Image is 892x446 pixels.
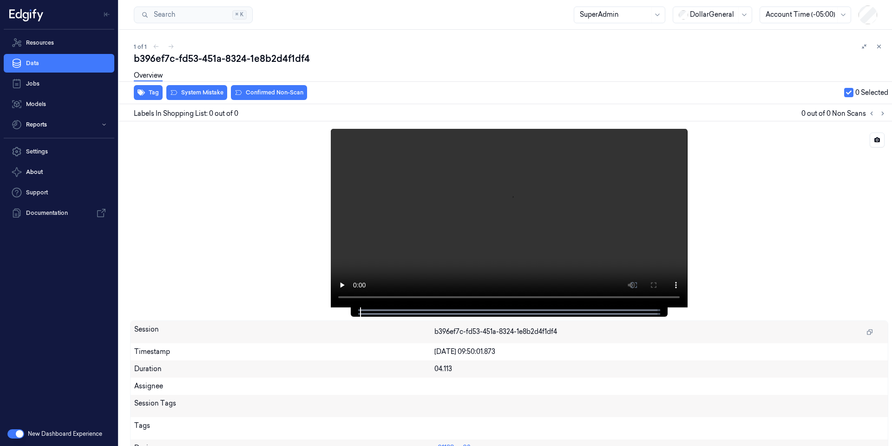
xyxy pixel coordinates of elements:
a: Support [4,183,114,202]
div: b396ef7c-fd53-451a-8324-1e8b2d4f1df4 [134,52,885,65]
span: Labels In Shopping List: 0 out of 0 [134,109,238,119]
div: [DATE] 09:50:01.873 [434,347,884,357]
span: 0 Selected [855,88,888,98]
a: Data [4,54,114,73]
a: Documentation [4,204,114,222]
a: Jobs [4,74,114,93]
div: Tags [134,421,434,436]
button: About [4,163,114,181]
div: Duration [134,364,434,374]
a: Overview [134,71,163,81]
div: Assignee [134,381,884,391]
span: Search [150,10,175,20]
span: 1 of 1 [134,43,147,51]
a: Models [4,95,114,113]
button: Confirmed Non-Scan [231,85,307,100]
button: Toggle Navigation [99,7,114,22]
span: b396ef7c-fd53-451a-8324-1e8b2d4f1df4 [434,327,557,337]
button: Reports [4,115,114,134]
button: Search⌘K [134,7,253,23]
button: Tag [134,85,163,100]
a: Settings [4,142,114,161]
span: 0 out of 0 Non Scans [801,108,888,119]
div: Timestamp [134,347,434,357]
button: System Mistake [166,85,227,100]
div: Session Tags [134,399,434,413]
a: Resources [4,33,114,52]
div: 04.113 [434,364,884,374]
div: Session [134,325,434,339]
